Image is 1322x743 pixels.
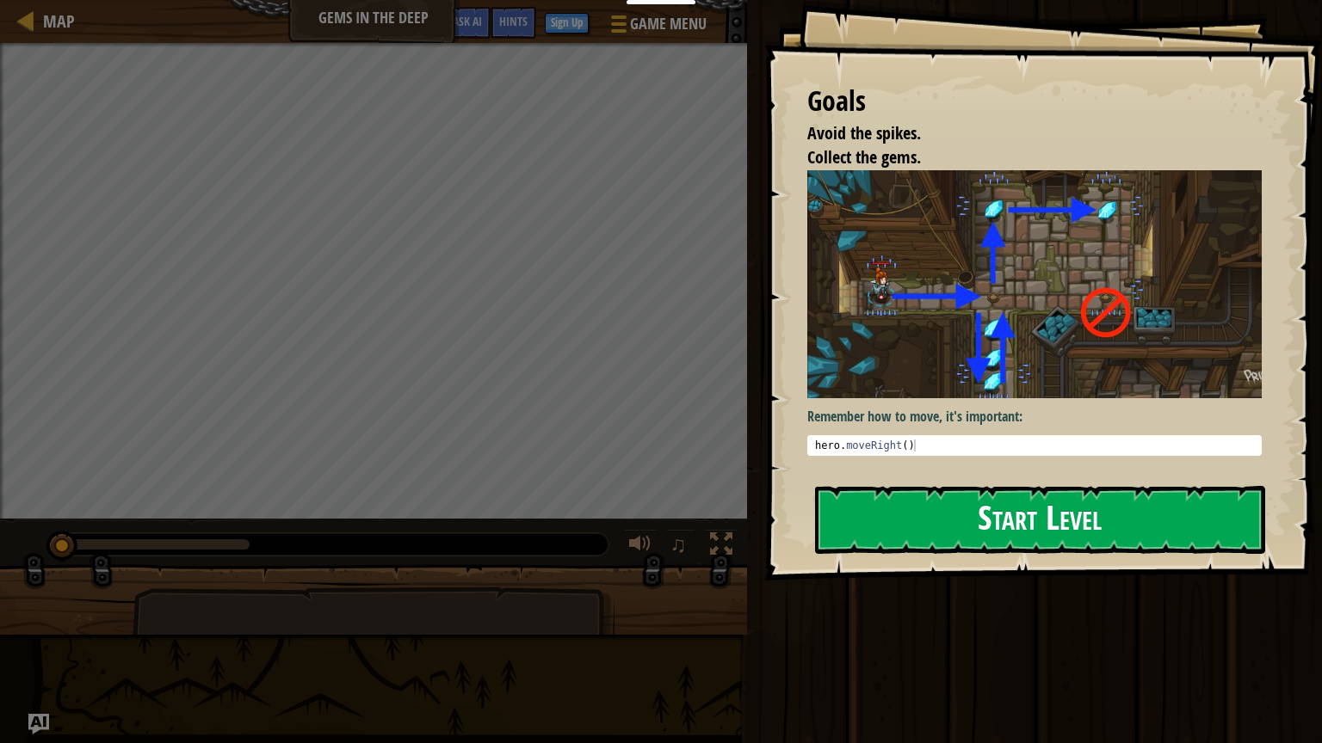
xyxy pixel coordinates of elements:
[704,529,738,564] button: Toggle fullscreen
[786,121,1257,146] li: Avoid the spikes.
[807,145,921,169] span: Collect the gems.
[807,407,1262,427] p: Remember how to move, it's important:
[786,145,1257,170] li: Collect the gems.
[453,13,482,29] span: Ask AI
[666,529,695,564] button: ♫
[807,82,1262,121] div: Goals
[597,7,717,47] button: Game Menu
[43,9,75,33] span: Map
[807,170,1262,398] img: Gems in the deep
[670,531,687,557] span: ♫
[630,13,707,35] span: Game Menu
[623,529,658,564] button: Adjust volume
[545,13,589,34] button: Sign Up
[444,7,491,39] button: Ask AI
[28,714,49,734] button: Ask AI
[499,13,528,29] span: Hints
[807,121,921,144] span: Avoid the spikes.
[815,486,1265,554] button: Start Level
[34,9,75,33] a: Map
